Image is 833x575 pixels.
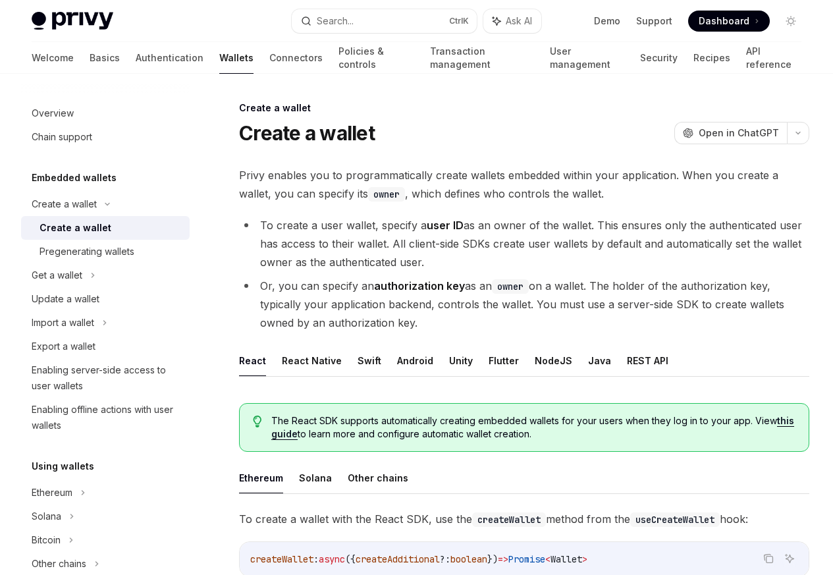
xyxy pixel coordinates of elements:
[32,532,61,548] div: Bitcoin
[32,485,72,501] div: Ethereum
[239,345,266,376] button: React
[32,402,182,433] div: Enabling offline actions with user wallets
[498,553,508,565] span: =>
[21,216,190,240] a: Create a wallet
[90,42,120,74] a: Basics
[32,42,74,74] a: Welcome
[699,14,749,28] span: Dashboard
[239,121,375,145] h1: Create a wallet
[40,220,111,236] div: Create a wallet
[450,553,487,565] span: boolean
[21,287,190,311] a: Update a wallet
[483,9,541,33] button: Ask AI
[449,345,473,376] button: Unity
[430,42,535,74] a: Transaction management
[32,267,82,283] div: Get a wallet
[219,42,254,74] a: Wallets
[317,13,354,29] div: Search...
[21,358,190,398] a: Enabling server-side access to user wallets
[32,458,94,474] h5: Using wallets
[780,11,801,32] button: Toggle dark mode
[781,550,798,567] button: Ask AI
[253,416,262,427] svg: Tip
[440,553,450,565] span: ?:
[746,42,801,74] a: API reference
[32,105,74,121] div: Overview
[551,553,582,565] span: Wallet
[449,16,469,26] span: Ctrl K
[313,553,319,565] span: :
[368,187,405,202] code: owner
[292,9,477,33] button: Search...CtrlK
[492,279,529,294] code: owner
[21,125,190,149] a: Chain support
[472,512,546,527] code: createWallet
[239,462,283,493] button: Ethereum
[693,42,730,74] a: Recipes
[21,398,190,437] a: Enabling offline actions with user wallets
[239,101,809,115] div: Create a wallet
[32,170,117,186] h5: Embedded wallets
[550,42,624,74] a: User management
[21,240,190,263] a: Pregenerating wallets
[32,129,92,145] div: Chain support
[32,508,61,524] div: Solana
[627,345,668,376] button: REST API
[32,291,99,307] div: Update a wallet
[319,553,345,565] span: async
[32,362,182,394] div: Enabling server-side access to user wallets
[397,345,433,376] button: Android
[32,196,97,212] div: Create a wallet
[282,345,342,376] button: React Native
[32,315,94,331] div: Import a wallet
[594,14,620,28] a: Demo
[427,219,464,232] strong: user ID
[250,553,313,565] span: createWallet
[239,166,809,203] span: Privy enables you to programmatically create wallets embedded within your application. When you c...
[299,462,332,493] button: Solana
[506,14,532,28] span: Ask AI
[239,510,809,528] span: To create a wallet with the React SDK, use the method from the hook:
[21,335,190,358] a: Export a wallet
[489,345,519,376] button: Flutter
[699,126,779,140] span: Open in ChatGPT
[32,556,86,572] div: Other chains
[356,553,440,565] span: createAdditional
[545,553,551,565] span: <
[674,122,787,144] button: Open in ChatGPT
[348,462,408,493] button: Other chains
[345,553,356,565] span: ({
[32,339,95,354] div: Export a wallet
[239,277,809,332] li: Or, you can specify an as an on a wallet. The holder of the authorization key, typically your app...
[358,345,381,376] button: Swift
[640,42,678,74] a: Security
[136,42,203,74] a: Authentication
[535,345,572,376] button: NodeJS
[688,11,770,32] a: Dashboard
[487,553,498,565] span: })
[271,414,795,441] span: The React SDK supports automatically creating embedded wallets for your users when they log in to...
[636,14,672,28] a: Support
[40,244,134,260] div: Pregenerating wallets
[269,42,323,74] a: Connectors
[239,216,809,271] li: To create a user wallet, specify a as an owner of the wallet. This ensures only the authenticated...
[508,553,545,565] span: Promise
[338,42,414,74] a: Policies & controls
[32,12,113,30] img: light logo
[21,101,190,125] a: Overview
[588,345,611,376] button: Java
[374,279,465,292] strong: authorization key
[582,553,587,565] span: >
[630,512,720,527] code: useCreateWallet
[760,550,777,567] button: Copy the contents from the code block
